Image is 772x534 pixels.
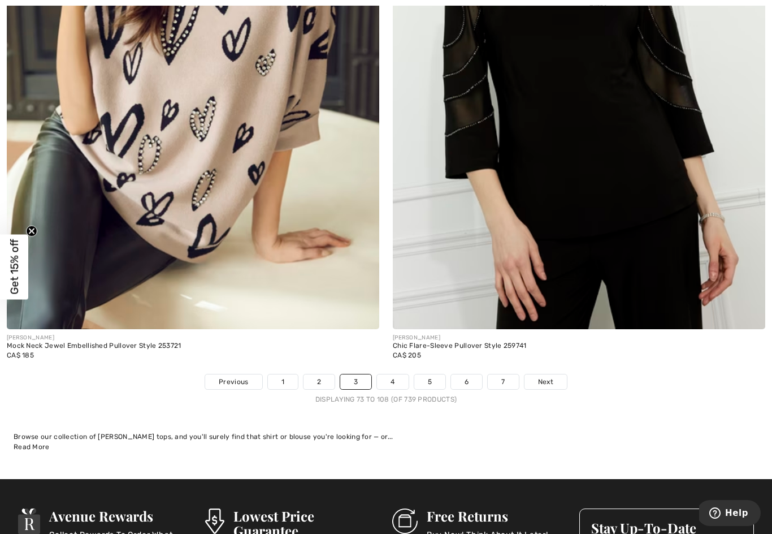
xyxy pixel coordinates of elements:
a: 4 [377,374,408,389]
img: Avenue Rewards [18,509,41,534]
h3: Avenue Rewards [49,509,187,523]
a: 5 [414,374,445,389]
span: Previous [219,377,248,387]
div: Mock Neck Jewel Embellished Pullover Style 253721 [7,342,181,350]
span: Next [538,377,553,387]
span: Read More [14,443,50,451]
iframe: Opens a widget where you can find more information [699,500,761,528]
a: 2 [303,374,335,389]
span: CA$ 205 [393,351,421,359]
button: Close teaser [26,226,37,237]
a: 7 [488,374,518,389]
a: Next [524,374,567,389]
h3: Free Returns [427,509,548,523]
span: CA$ 185 [7,351,34,359]
a: Previous [205,374,262,389]
span: Get 15% off [8,239,21,295]
img: Free Returns [392,509,418,534]
div: [PERSON_NAME] [7,334,181,342]
div: [PERSON_NAME] [393,334,527,342]
a: 6 [451,374,482,389]
div: Browse our collection of [PERSON_NAME] tops, and you'll surely find that shirt or blouse you're l... [14,432,758,442]
img: Lowest Price Guarantee [205,509,224,534]
div: Chic Flare-Sleeve Pullover Style 259741 [393,342,527,350]
a: 3 [340,374,371,389]
a: 1 [268,374,298,389]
